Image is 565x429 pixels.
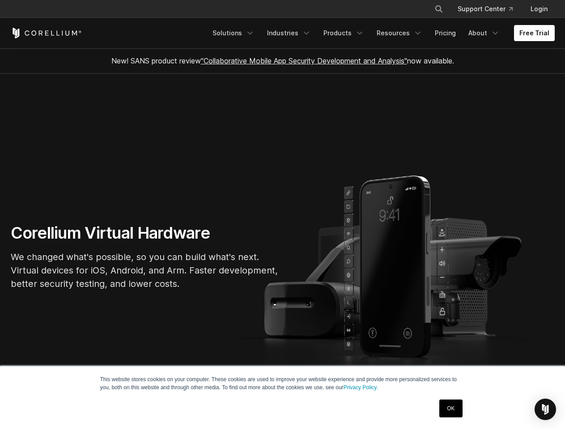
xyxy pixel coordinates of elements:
a: About [463,25,505,41]
div: Open Intercom Messenger [535,399,556,420]
h1: Corellium Virtual Hardware [11,223,279,243]
a: OK [439,400,462,417]
div: Navigation Menu [207,25,555,41]
a: Login [523,1,555,17]
a: Pricing [429,25,461,41]
a: Solutions [207,25,260,41]
a: Industries [262,25,316,41]
a: "Collaborative Mobile App Security Development and Analysis" [201,56,407,65]
a: Support Center [450,1,520,17]
p: This website stores cookies on your computer. These cookies are used to improve your website expe... [100,375,465,391]
div: Navigation Menu [424,1,555,17]
a: Corellium Home [11,28,82,38]
a: Resources [371,25,428,41]
p: We changed what's possible, so you can build what's next. Virtual devices for iOS, Android, and A... [11,250,279,290]
button: Search [431,1,447,17]
span: New! SANS product review now available. [111,56,454,65]
a: Free Trial [514,25,555,41]
a: Products [318,25,370,41]
a: Privacy Policy. [344,384,378,391]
